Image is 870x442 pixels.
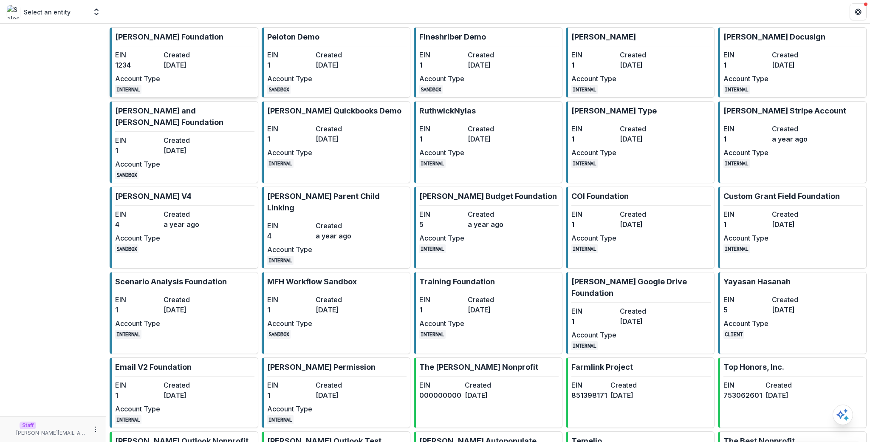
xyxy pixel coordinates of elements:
dt: EIN [115,209,160,219]
a: Scenario Analysis FoundationEIN1Created[DATE]Account TypeINTERNAL [110,272,258,354]
dd: a year ago [316,231,361,241]
dd: 1 [267,60,312,70]
a: [PERSON_NAME] Budget FoundationEIN5Createda year agoAccount TypeINTERNAL [414,187,562,269]
dt: Account Type [115,233,160,243]
dd: 1 [571,134,616,144]
dd: 1 [723,60,768,70]
dt: EIN [419,209,464,219]
p: [PERSON_NAME] Foundation [115,31,223,42]
a: Custom Grant Field FoundationEIN1Created[DATE]Account TypeINTERNAL [718,187,867,269]
dd: 1 [571,60,616,70]
dt: Account Type [419,74,464,84]
dt: Created [620,306,665,316]
dd: 1 [267,390,312,400]
dd: 1 [723,219,768,229]
code: INTERNAL [419,244,446,253]
dd: [DATE] [316,390,361,400]
dd: 1 [571,316,616,326]
a: [PERSON_NAME] V4EIN4Createda year agoAccount TypeSANDBOX [110,187,258,269]
dt: Account Type [571,233,616,243]
dt: Created [620,124,665,134]
dt: EIN [115,295,160,305]
dt: Created [765,380,804,390]
dt: Account Type [571,74,616,84]
p: MFH Workflow Sandbox [267,276,357,287]
dd: [DATE] [610,390,646,400]
a: [PERSON_NAME] Stripe AccountEIN1Createda year agoAccount TypeINTERNAL [718,101,867,183]
p: [PERSON_NAME] Stripe Account [723,105,846,116]
dd: [DATE] [772,305,817,315]
p: RuthwickNylas [419,105,476,116]
dd: 1 [419,134,464,144]
dd: 1 [419,60,464,70]
code: INTERNAL [571,85,598,94]
dd: 1 [723,134,768,144]
dt: Created [620,50,665,60]
a: [PERSON_NAME] and [PERSON_NAME] FoundationEIN1Created[DATE]Account TypeSANDBOX [110,101,258,183]
code: CLIENT [723,330,744,339]
p: COI Foundation [571,190,629,202]
dt: Created [164,209,209,219]
code: INTERNAL [267,256,294,265]
dt: Account Type [115,404,160,414]
code: INTERNAL [419,330,446,339]
a: Email V2 FoundationEIN1Created[DATE]Account TypeINTERNAL [110,357,258,428]
a: COI FoundationEIN1Created[DATE]Account TypeINTERNAL [566,187,715,269]
code: INTERNAL [571,244,598,253]
p: Top Honors, Inc. [723,361,784,373]
a: RuthwickNylasEIN1Created[DATE]Account TypeINTERNAL [414,101,562,183]
dt: EIN [571,50,616,60]
dt: EIN [571,209,616,219]
dt: EIN [267,124,312,134]
dt: EIN [419,124,464,134]
p: [PERSON_NAME] Docusign [723,31,825,42]
dt: Created [164,380,209,390]
dt: Created [164,50,209,60]
code: INTERNAL [419,159,446,168]
dd: [DATE] [620,134,665,144]
p: [PERSON_NAME] V4 [115,190,192,202]
dt: Created [772,209,817,219]
dd: 5 [419,219,464,229]
dt: Account Type [419,233,464,243]
dt: Account Type [115,159,160,169]
dt: Account Type [267,74,312,84]
code: INTERNAL [115,85,141,94]
dt: Created [316,380,361,390]
a: The [PERSON_NAME] NonprofitEIN000000000Created[DATE] [414,357,562,428]
dt: EIN [115,135,160,145]
code: SANDBOX [115,244,138,253]
dd: [DATE] [164,390,209,400]
dd: 4 [115,219,160,229]
dt: Created [468,209,513,219]
dt: Account Type [267,404,312,414]
dd: 1234 [115,60,160,70]
a: Farmlink ProjectEIN851398171Created[DATE] [566,357,715,428]
dt: EIN [115,50,160,60]
dt: EIN [419,295,464,305]
dd: [DATE] [164,305,209,315]
dt: Created [772,50,817,60]
p: Peloton Demo [267,31,319,42]
dd: 1 [115,145,160,156]
code: INTERNAL [571,159,598,168]
dd: [DATE] [468,60,513,70]
code: INTERNAL [723,85,750,94]
dd: [DATE] [468,134,513,144]
dt: EIN [115,380,160,390]
dd: a year ago [164,219,209,229]
p: [PERSON_NAME] Type [571,105,657,116]
dd: 1 [115,390,160,400]
code: INTERNAL [267,415,294,424]
code: INTERNAL [723,159,750,168]
p: Select an entity [24,8,71,17]
a: [PERSON_NAME]EIN1Created[DATE]Account TypeINTERNAL [566,27,715,98]
dt: Created [610,380,646,390]
dd: 1 [267,305,312,315]
p: Scenario Analysis Foundation [115,276,227,287]
a: Top Honors, Inc.EIN753062601Created[DATE] [718,357,867,428]
dt: Account Type [571,330,616,340]
dt: Created [468,295,513,305]
dt: Account Type [267,318,312,329]
dt: Account Type [723,147,768,158]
